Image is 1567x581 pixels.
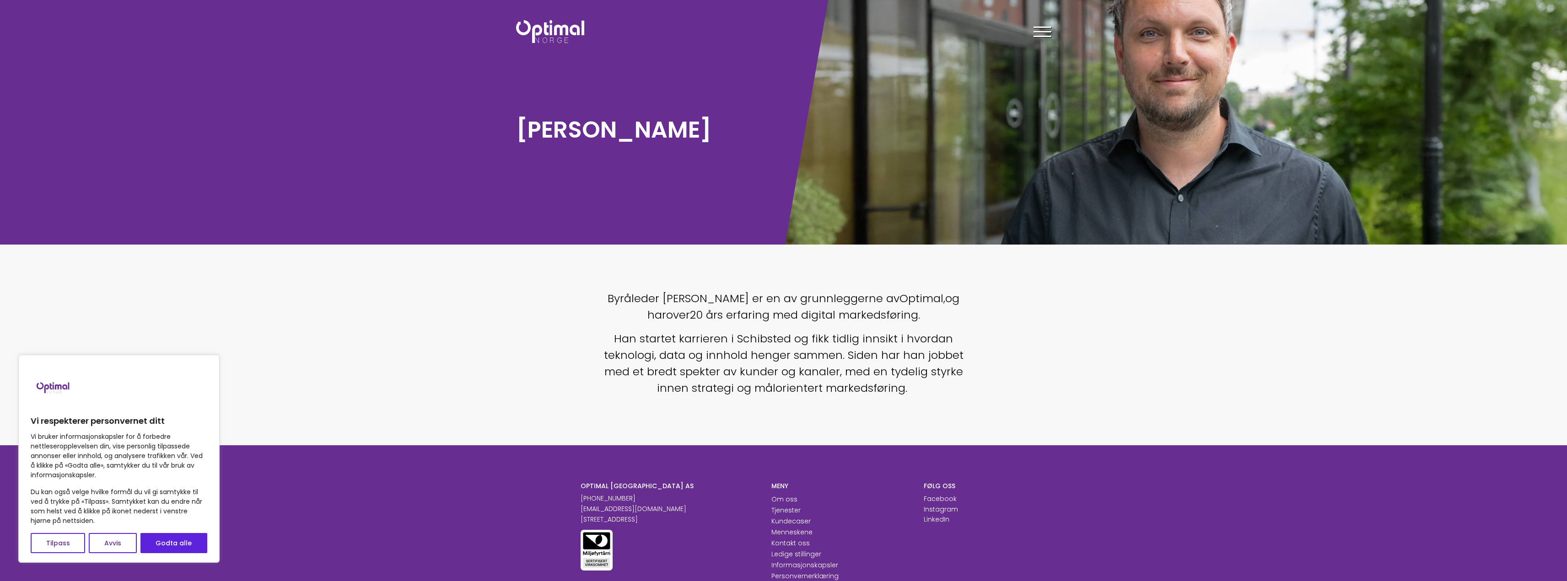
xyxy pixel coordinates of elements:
a: Facebook [924,494,957,503]
button: Avvis [89,533,136,553]
button: Godta alle [140,533,207,553]
h1: [PERSON_NAME] [516,115,779,144]
img: Miljøfyrtårn sertifisert virksomhet [581,530,613,570]
a: [EMAIL_ADDRESS][DOMAIN_NAME] [581,504,686,513]
h6: FØLG OSS [924,482,986,490]
p: Vi respekterer personvernet ditt [31,416,207,426]
p: LinkedIn [924,515,949,524]
a: Ledige stillinger [771,549,821,559]
p: [STREET_ADDRESS] [581,515,758,524]
a: Kontakt oss [771,538,810,548]
button: Tilpass [31,533,85,553]
span: Han startet karrieren i Schibsted og fikk tidlig innsikt i hvordan teknologi, data og innhold hen... [604,331,964,395]
a: Informasjonskapsler [771,560,838,570]
p: Du kan også velge hvilke formål du vil gi samtykke til ved å trykke på «Tilpass». Samtykket kan d... [31,487,207,526]
span: Optimal [899,291,943,306]
div: Vi respekterer personvernet ditt [18,355,220,563]
img: Brand logo [31,364,76,410]
a: Om oss [771,495,797,504]
a: Kundecaser [771,517,811,526]
span: , [943,291,945,306]
img: Optimal Norge [516,20,584,43]
span: Byråleder [PERSON_NAME] er en av grunnleggerne av [608,291,899,306]
h6: MENY [771,482,910,490]
p: Vi bruker informasjonskapsler for å forbedre nettleseropplevelsen din, vise personlig tilpassede ... [31,432,207,480]
span: over [666,307,690,322]
a: LinkedIn [924,515,949,524]
span: 20 års erfaring med digital markedsføring. [690,307,920,322]
p: Instagram [924,505,958,514]
a: Menneskene [771,528,813,537]
a: Tjenester [771,506,801,515]
a: Personvernerklæring [771,571,839,581]
a: Instagram [924,505,958,514]
h6: OPTIMAL [GEOGRAPHIC_DATA] AS [581,482,758,490]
